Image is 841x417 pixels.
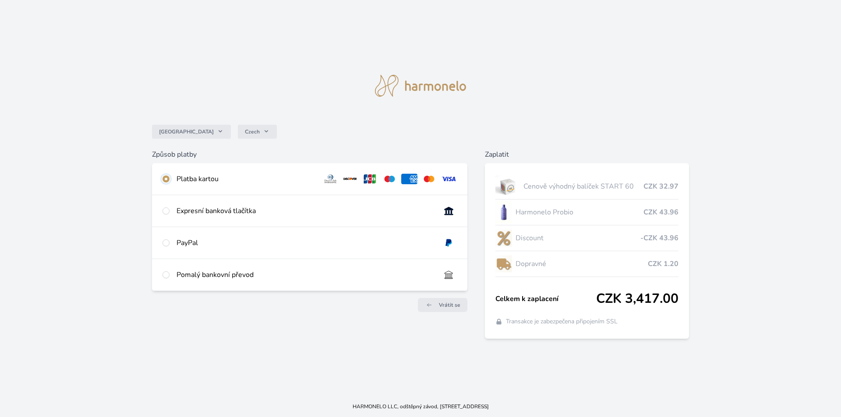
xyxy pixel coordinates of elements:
[648,259,678,269] span: CZK 1.20
[495,227,512,249] img: discount-lo.png
[322,174,339,184] img: diners.svg
[441,206,457,216] img: onlineBanking_CZ.svg
[441,238,457,248] img: paypal.svg
[516,259,648,269] span: Dopravné
[152,149,467,160] h6: Způsob platby
[523,181,643,192] span: Cenově výhodný balíček START 60
[238,125,277,139] button: Czech
[441,270,457,280] img: bankTransfer_IBAN.svg
[177,238,434,248] div: PayPal
[342,174,358,184] img: discover.svg
[506,317,618,326] span: Transakce je zabezpečena připojením SSL
[382,174,398,184] img: maestro.svg
[439,301,460,308] span: Vrátit se
[495,294,597,304] span: Celkem k zaplacení
[177,206,434,216] div: Expresní banková tlačítka
[441,174,457,184] img: visa.svg
[485,149,689,160] h6: Zaplatit
[495,201,512,223] img: CLEAN_PROBIO_se_stinem_x-lo.jpg
[516,207,644,217] span: Harmonelo Probio
[159,128,214,135] span: [GEOGRAPHIC_DATA]
[596,291,678,307] span: CZK 3,417.00
[516,233,641,243] span: Discount
[177,174,316,184] div: Platba kartou
[177,270,434,280] div: Pomalý bankovní převod
[495,175,520,197] img: start.jpg
[362,174,378,184] img: jcb.svg
[421,174,437,184] img: mc.svg
[495,253,512,275] img: delivery-lo.png
[375,75,466,97] img: logo.svg
[643,181,678,192] span: CZK 32.97
[643,207,678,217] span: CZK 43.96
[401,174,417,184] img: amex.svg
[640,233,678,243] span: -CZK 43.96
[418,298,467,312] a: Vrátit se
[152,125,231,139] button: [GEOGRAPHIC_DATA]
[245,128,260,135] span: Czech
